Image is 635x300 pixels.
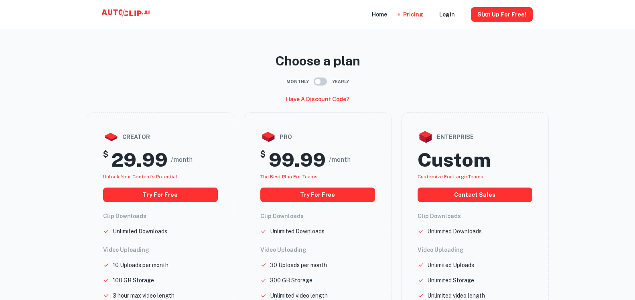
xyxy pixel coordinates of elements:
h5: $ [103,148,108,171]
h6: Clip Downloads [418,212,532,220]
h6: Video Uploading [103,245,218,254]
h2: 29.99 [112,148,168,171]
p: Unlimited Downloads [113,227,167,236]
span: Monthly [286,78,309,85]
span: Customize for large teams [418,174,483,180]
span: Yearly [332,78,349,85]
button: Contact Sales [418,188,532,202]
h6: Video Uploading [260,245,375,254]
p: Unlimited Uploads [427,261,474,269]
h6: Video Uploading [418,245,532,254]
p: 3 hour max video length [113,291,174,300]
button: Try for free [260,188,375,202]
h2: Custom [418,148,491,171]
span: Unlock your Content's potential [103,174,177,180]
button: Sign Up for free! [471,7,533,22]
p: Unlimited video length [270,291,328,300]
h5: $ [260,148,266,171]
p: 30 Uploads per month [270,261,327,269]
h6: Have a discount code? [286,95,349,104]
div: creator [103,129,218,145]
div: enterprise [418,129,532,145]
span: The best plan for teams [260,174,318,180]
h6: Clip Downloads [103,212,218,220]
span: /month [329,155,351,165]
div: pro [260,129,375,145]
h2: 99.99 [269,148,326,171]
h6: Clip Downloads [260,212,375,220]
button: Try for free [103,188,218,202]
p: 100 GB Storage [113,276,154,285]
p: 10 Uploads per month [113,261,168,269]
p: Unlimited video length [427,291,485,300]
span: /month [171,155,193,165]
p: Unlimited Downloads [427,227,482,236]
p: Unlimited Downloads [270,227,325,236]
p: 300 GB Storage [270,276,312,285]
button: Have a discount code? [283,92,353,106]
p: Choose a plan [87,51,549,71]
p: Unlimited Storage [427,276,474,285]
